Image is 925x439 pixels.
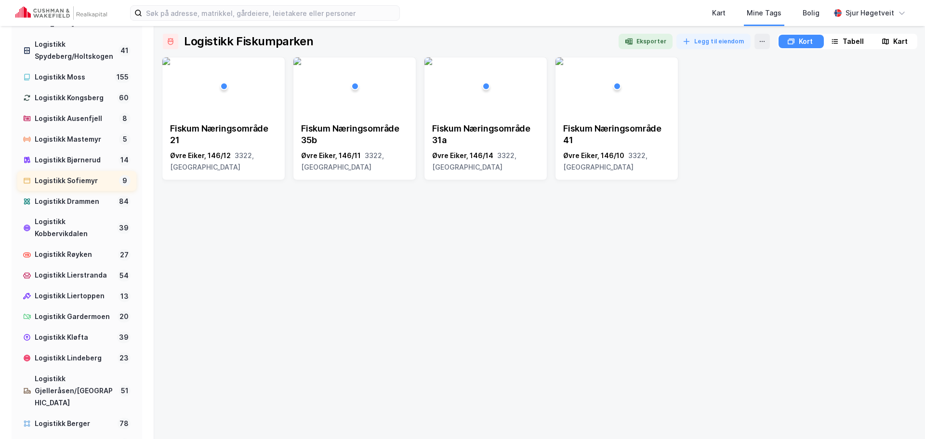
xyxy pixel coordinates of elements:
[17,67,136,87] a: Logistikk Moss155
[35,71,111,83] div: Logistikk Moss
[555,57,563,65] img: 256x120
[17,171,136,191] a: Logistikk Sofiemyr9
[893,36,908,47] div: Kart
[432,150,539,173] div: Øvre Eiker, 146/14
[162,57,170,65] img: 256x120
[35,290,115,302] div: Logistikk Liertoppen
[17,150,136,170] a: Logistikk Bjørnerud14
[17,369,136,413] a: Logistikk Gjelleråsen/[GEOGRAPHIC_DATA]51
[119,45,131,56] div: 41
[118,352,131,364] div: 23
[877,393,925,439] iframe: Chat Widget
[17,266,136,285] a: Logistikk Lierstranda54
[17,245,136,265] a: Logistikk Røyken27
[117,92,131,104] div: 60
[424,57,432,65] img: 256x120
[846,7,894,19] div: Sjur Høgetveit
[117,222,131,234] div: 39
[293,57,301,65] img: 256x120
[35,249,114,261] div: Logistikk Røyken
[184,34,313,49] div: Logistikk Fiskumparken
[17,414,136,434] a: Logistikk Berger78
[432,123,539,146] div: Fiskum Næringsområde 31a
[118,249,131,261] div: 27
[35,269,114,281] div: Logistikk Lierstranda
[35,133,115,146] div: Logistikk Mastemyr
[843,36,864,47] div: Tabell
[35,175,115,187] div: Logistikk Sofiemyr
[35,113,115,125] div: Logistikk Ausenfjell
[35,373,115,409] div: Logistikk Gjelleråsen/[GEOGRAPHIC_DATA]
[35,154,115,166] div: Logistikk Bjørnerud
[115,71,131,83] div: 155
[119,385,131,397] div: 51
[15,6,107,20] img: cushman-wakefield-realkapital-logo.202ea83816669bd177139c58696a8fa1.svg
[799,36,813,47] div: Kort
[119,113,131,124] div: 8
[301,151,384,171] span: 3322, [GEOGRAPHIC_DATA]
[747,7,781,19] div: Mine Tags
[563,123,670,146] div: Fiskum Næringsområde 41
[35,216,113,240] div: Logistikk Kobbervikdalen
[563,151,647,171] span: 3322, [GEOGRAPHIC_DATA]
[170,150,277,173] div: Øvre Eiker, 146/12
[118,311,131,322] div: 20
[118,418,131,429] div: 78
[17,88,136,108] a: Logistikk Kongsberg60
[432,151,516,171] span: 3322, [GEOGRAPHIC_DATA]
[35,92,113,104] div: Logistikk Kongsberg
[17,286,136,306] a: Logistikk Liertoppen13
[17,35,136,67] a: Logistikk Spydeberg/Holtskogen41
[712,7,726,19] div: Kart
[877,393,925,439] div: Kontrollprogram for chat
[35,332,113,344] div: Logistikk Kløfta
[17,192,136,212] a: Logistikk Drammen84
[619,34,673,49] button: Eksporter
[142,6,399,20] input: Søk på adresse, matrikkel, gårdeiere, leietakere eller personer
[170,151,254,171] span: 3322, [GEOGRAPHIC_DATA]
[17,212,136,244] a: Logistikk Kobbervikdalen39
[117,332,131,343] div: 39
[803,7,819,19] div: Bolig
[117,196,131,207] div: 84
[17,130,136,149] a: Logistikk Mastemyr5
[17,307,136,327] a: Logistikk Gardermoen20
[563,150,670,173] div: Øvre Eiker, 146/10
[35,196,113,208] div: Logistikk Drammen
[17,348,136,368] a: Logistikk Lindeberg23
[170,123,277,146] div: Fiskum Næringsområde 21
[119,291,131,302] div: 13
[17,109,136,129] a: Logistikk Ausenfjell8
[119,133,131,145] div: 5
[301,150,408,173] div: Øvre Eiker, 146/11
[119,154,131,166] div: 14
[35,352,114,364] div: Logistikk Lindeberg
[118,270,131,281] div: 54
[35,311,114,323] div: Logistikk Gardermoen
[676,34,751,49] button: Legg til eiendom
[119,175,131,186] div: 9
[17,328,136,347] a: Logistikk Kløfta39
[301,123,408,146] div: Fiskum Næringsområde 35b
[35,39,115,63] div: Logistikk Spydeberg/Holtskogen
[35,418,114,430] div: Logistikk Berger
